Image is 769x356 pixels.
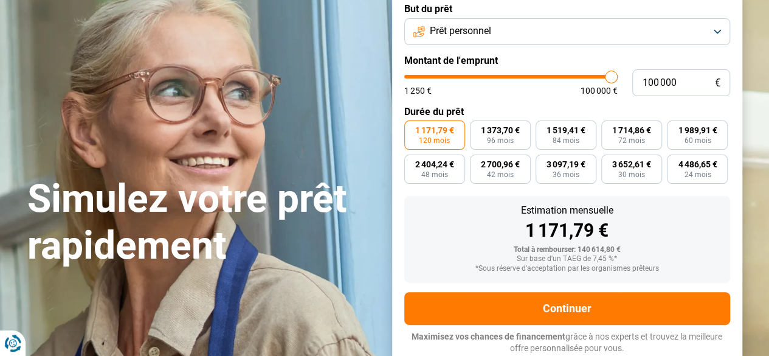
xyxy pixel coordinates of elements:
span: 84 mois [553,137,579,144]
span: Prêt personnel [430,24,491,38]
span: 100 000 € [581,86,618,95]
span: 30 mois [618,171,645,178]
span: 1 989,91 € [678,126,717,134]
div: 1 171,79 € [414,222,720,240]
span: 2 404,24 € [415,160,454,169]
span: 1 519,41 € [547,126,585,134]
div: Sur base d'un TAEG de 7,45 %* [414,255,720,264]
p: grâce à nos experts et trouvez la meilleure offre personnalisée pour vous. [404,331,730,355]
span: € [715,78,720,88]
label: Montant de l'emprunt [404,55,730,66]
div: Estimation mensuelle [414,206,720,215]
span: Maximisez vos chances de financement [412,332,565,341]
span: 120 mois [419,137,450,144]
span: 72 mois [618,137,645,144]
span: 1 171,79 € [415,126,454,134]
span: 42 mois [487,171,514,178]
span: 48 mois [421,171,448,178]
label: But du prêt [404,3,730,15]
span: 3 652,61 € [612,160,651,169]
span: 1 373,70 € [481,126,520,134]
span: 3 097,19 € [547,160,585,169]
span: 4 486,65 € [678,160,717,169]
span: 1 714,86 € [612,126,651,134]
div: *Sous réserve d'acceptation par les organismes prêteurs [414,265,720,273]
button: Prêt personnel [404,18,730,45]
span: 2 700,96 € [481,160,520,169]
h1: Simulez votre prêt rapidement [27,176,378,270]
span: 60 mois [684,137,711,144]
span: 96 mois [487,137,514,144]
button: Continuer [404,292,730,325]
span: 24 mois [684,171,711,178]
span: 36 mois [553,171,579,178]
label: Durée du prêt [404,106,730,117]
span: 1 250 € [404,86,432,95]
div: Total à rembourser: 140 614,80 € [414,246,720,254]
